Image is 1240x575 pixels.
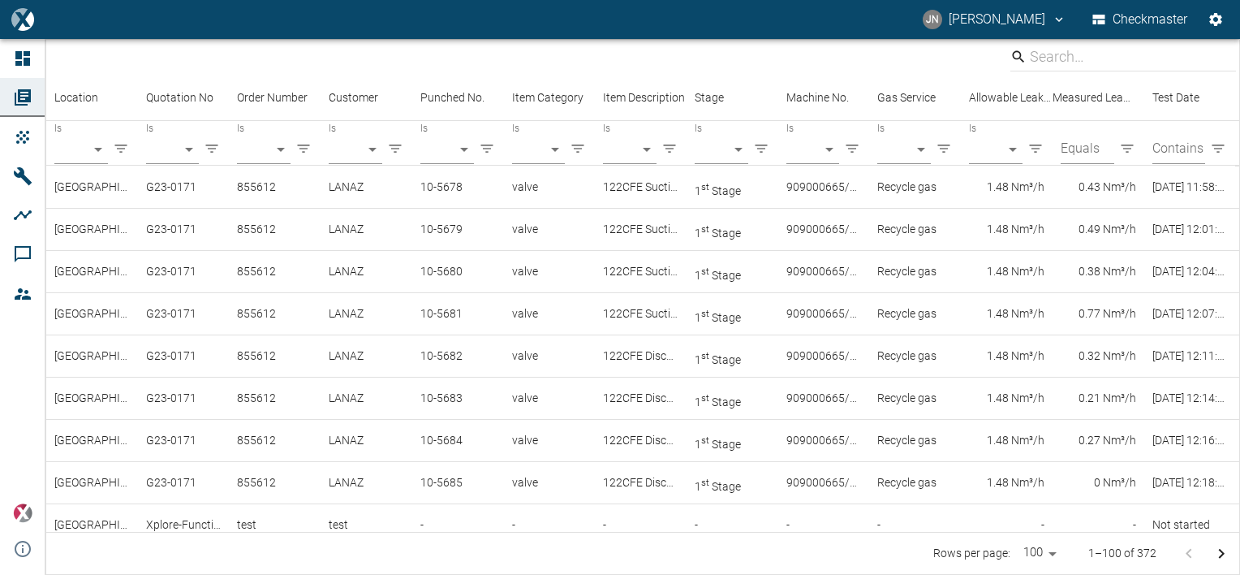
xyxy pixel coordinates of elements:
[1152,89,1199,106] div: Test Date
[969,121,976,135] label: Is
[595,166,687,208] div: 122CFE Suction valve
[386,140,404,158] button: Operator
[146,121,153,135] label: Is
[1053,120,1144,166] div: Measured Leakage
[701,477,709,488] sup: st
[46,461,138,504] div: NEA Gulf
[1053,419,1144,461] div: 0.27 Nm³/h
[504,75,596,120] div: Item Category
[412,504,504,546] div: -
[504,419,596,461] div: valve
[1030,43,1212,71] input: Search…
[923,10,942,29] div: JN
[229,419,321,461] div: 855612
[321,461,412,504] div: LANAZ
[229,120,321,166] div: Order Number
[778,75,870,120] div: Machine No.
[778,120,870,166] div: Machine No.
[695,396,741,409] span: Stage
[504,504,596,546] div: -
[229,166,321,208] div: 855612
[412,461,504,504] div: 10-5685
[695,184,741,197] span: Stage
[701,350,709,361] sup: st
[701,392,709,404] sup: st
[869,75,961,120] div: Gas Service
[412,292,504,335] div: 10-5681
[54,121,62,135] label: Is
[869,419,961,461] div: Recycle gas
[695,353,709,366] span: 1
[1027,140,1044,158] button: Operator
[229,461,321,504] div: 855612
[321,120,412,166] div: Customer
[504,335,596,377] div: valve
[329,121,336,135] label: Is
[412,250,504,292] div: 10-5680
[595,250,687,292] div: 122CFE Suction valve
[935,140,953,158] button: Operator
[229,292,321,335] div: 855612
[961,292,1053,335] div: 1.48 Nm³/h
[512,89,583,106] div: Item Category
[877,89,936,106] div: Gas Service
[138,461,230,504] div: G23-0171
[1089,5,1191,34] button: Checkmaster
[869,208,961,250] div: Recycle gas
[46,166,138,208] div: NEA Gulf
[138,504,230,546] div: Xplore-Function-Test
[237,89,308,106] div: Order Number
[778,461,870,504] div: 909000665/666
[603,121,610,135] label: Is
[701,223,709,235] sup: st
[46,335,138,377] div: NEA Gulf
[695,480,709,493] span: 1
[595,504,687,546] div: -
[112,140,130,158] button: Operator
[786,121,794,135] label: Is
[778,250,870,292] div: 909000665/666
[1053,208,1144,250] div: 0.49 Nm³/h
[595,120,687,166] div: Item Description
[412,120,504,166] div: Punched No.
[138,120,230,166] div: Quotation No
[1088,545,1156,561] p: 1–100 of 372
[843,140,861,158] button: Operator
[138,292,230,335] div: G23-0171
[778,377,870,419] div: 909000665/666
[933,545,1010,561] p: Rows per page:
[695,311,709,324] span: 1
[504,250,596,292] div: valve
[321,335,412,377] div: LANAZ
[46,250,138,292] div: NEA Gulf
[695,227,741,240] span: Stage
[412,208,504,250] div: 10-5679
[961,335,1053,377] div: 1.48 Nm³/h
[46,208,138,250] div: NEA Gulf
[138,419,230,461] div: G23-0171
[778,166,870,208] div: 909000665/666
[961,377,1053,419] div: 1.48 Nm³/h
[295,140,312,158] button: Operator
[869,377,961,419] div: Recycle gas
[11,8,33,30] img: logo
[1053,292,1144,335] div: 0.77 Nm³/h
[46,504,138,546] div: NEA Gulf
[961,419,1053,461] div: 1.48 Nm³/h
[1053,250,1144,292] div: 0.38 Nm³/h
[412,335,504,377] div: 10-5682
[504,461,596,504] div: valve
[504,208,596,250] div: valve
[321,250,412,292] div: LANAZ
[1053,504,1144,546] div: -
[877,121,885,135] label: Is
[687,75,778,120] div: Stage
[229,75,321,120] div: Order Number
[1053,335,1144,377] div: 0.32 Nm³/h
[138,75,230,120] div: Quotation No
[687,504,778,546] div: -
[329,89,378,106] div: Customer
[138,377,230,419] div: G23-0171
[961,504,1053,546] div: -
[661,140,678,158] button: Operator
